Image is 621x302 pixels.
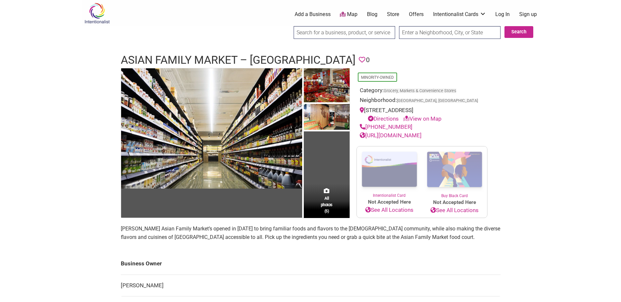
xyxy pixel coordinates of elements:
[360,86,484,96] div: Category:
[295,11,331,18] a: Add a Business
[340,11,357,18] a: Map
[357,206,422,214] a: See All Locations
[121,275,501,296] td: [PERSON_NAME]
[366,55,370,65] span: 0
[433,11,486,18] a: Intentionalist Cards
[368,115,399,122] a: Directions
[121,225,501,241] p: [PERSON_NAME] Asian Family Market’s opened in [DATE] to bring familiar foods and flavors to the [...
[360,106,484,123] div: [STREET_ADDRESS]
[361,75,394,80] a: Minority-Owned
[384,88,456,93] a: Grocery, Markets & Convenience Stores
[360,132,422,139] a: [URL][DOMAIN_NAME]
[409,11,424,18] a: Offers
[397,99,478,103] span: [GEOGRAPHIC_DATA], [GEOGRAPHIC_DATA]
[360,124,412,130] a: [PHONE_NUMBER]
[399,26,501,39] input: Enter a Neighborhood, City, or State
[403,115,442,122] a: View on Map
[519,11,537,18] a: Sign up
[422,146,487,193] img: Buy Black Card
[321,195,333,214] span: All photos (5)
[294,26,395,39] input: Search for a business, product, or service
[387,11,399,18] a: Store
[121,253,501,275] td: Business Owner
[504,26,533,38] button: Search
[357,146,422,198] a: Intentionalist Card
[360,96,484,106] div: Neighborhood:
[422,206,487,215] a: See All Locations
[422,199,487,206] span: Not Accepted Here
[357,146,422,193] img: Intentionalist Card
[121,52,356,68] h1: Asian Family Market – [GEOGRAPHIC_DATA]
[495,11,510,18] a: Log In
[82,3,113,24] img: Intentionalist
[422,146,487,199] a: Buy Black Card
[367,11,377,18] a: Blog
[357,198,422,206] span: Not Accepted Here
